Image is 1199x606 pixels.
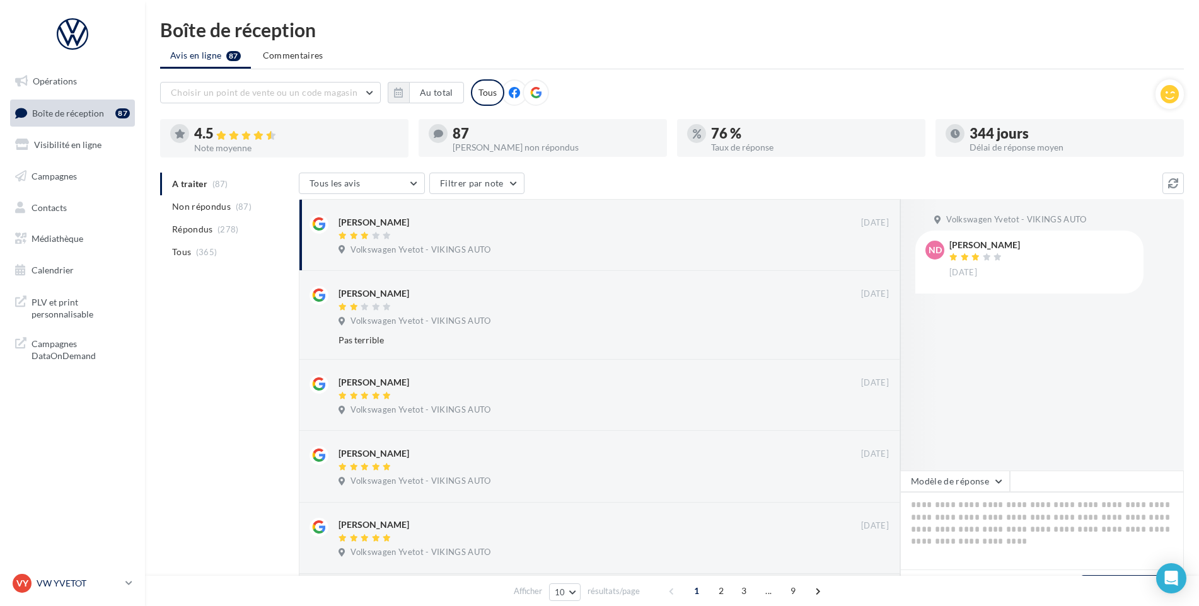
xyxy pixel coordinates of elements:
[861,449,889,460] span: [DATE]
[299,173,425,194] button: Tous les avis
[350,476,490,487] span: Volkswagen Yvetot - VIKINGS AUTO
[194,144,398,152] div: Note moyenne
[388,82,464,103] button: Au total
[339,334,807,346] div: Pas terrible
[555,587,565,597] span: 10
[171,87,357,98] span: Choisir un point de vente ou un code magasin
[263,49,323,62] span: Commentaires
[1156,563,1186,593] div: Open Intercom Messenger
[686,581,707,601] span: 1
[929,244,942,256] span: ND
[946,214,1086,226] span: Volkswagen Yvetot - VIKINGS AUTO
[8,330,137,367] a: Campagnes DataOnDemand
[236,202,252,212] span: (87)
[429,173,524,194] button: Filtrer par note
[8,195,137,221] a: Contacts
[37,577,120,590] p: VW YVETOT
[350,316,490,327] span: Volkswagen Yvetot - VIKINGS AUTO
[339,216,409,229] div: [PERSON_NAME]
[172,246,191,258] span: Tous
[32,107,104,118] span: Boîte de réception
[514,585,542,597] span: Afficher
[160,82,381,103] button: Choisir un point de vente ou un code magasin
[8,226,137,252] a: Médiathèque
[34,139,101,150] span: Visibilité en ligne
[711,143,915,152] div: Taux de réponse
[949,267,977,278] span: [DATE]
[194,127,398,141] div: 4.5
[453,127,657,140] div: 87
[549,583,581,601] button: 10
[588,585,640,597] span: résultats/page
[861,289,889,300] span: [DATE]
[8,289,137,326] a: PLV et print personnalisable
[172,223,213,236] span: Répondus
[861,217,889,229] span: [DATE]
[33,76,77,86] span: Opérations
[172,200,231,213] span: Non répondus
[339,287,409,300] div: [PERSON_NAME]
[783,581,803,601] span: 9
[339,518,409,531] div: [PERSON_NAME]
[949,241,1020,249] div: [PERSON_NAME]
[160,20,1184,39] div: Boîte de réception
[471,79,504,106] div: Tous
[339,447,409,460] div: [PERSON_NAME]
[970,127,1174,140] div: 344 jours
[115,108,130,118] div: 87
[217,224,239,234] span: (278)
[32,171,77,181] span: Campagnes
[32,265,74,275] span: Calendrier
[8,163,137,190] a: Campagnes
[350,244,490,256] span: Volkswagen Yvetot - VIKINGS AUTO
[970,143,1174,152] div: Délai de réponse moyen
[16,577,28,590] span: VY
[310,178,361,188] span: Tous les avis
[453,143,657,152] div: [PERSON_NAME] non répondus
[711,581,731,601] span: 2
[339,376,409,389] div: [PERSON_NAME]
[196,247,217,257] span: (365)
[758,581,779,601] span: ...
[32,294,130,321] span: PLV et print personnalisable
[32,335,130,362] span: Campagnes DataOnDemand
[350,547,490,558] span: Volkswagen Yvetot - VIKINGS AUTO
[409,82,464,103] button: Au total
[32,202,67,212] span: Contacts
[711,127,915,140] div: 76 %
[10,571,135,595] a: VY VW YVETOT
[734,581,754,601] span: 3
[861,520,889,532] span: [DATE]
[350,404,490,416] span: Volkswagen Yvetot - VIKINGS AUTO
[8,257,137,283] a: Calendrier
[861,377,889,389] span: [DATE]
[8,132,137,158] a: Visibilité en ligne
[32,233,83,244] span: Médiathèque
[8,68,137,94] a: Opérations
[8,100,137,127] a: Boîte de réception87
[900,471,1010,492] button: Modèle de réponse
